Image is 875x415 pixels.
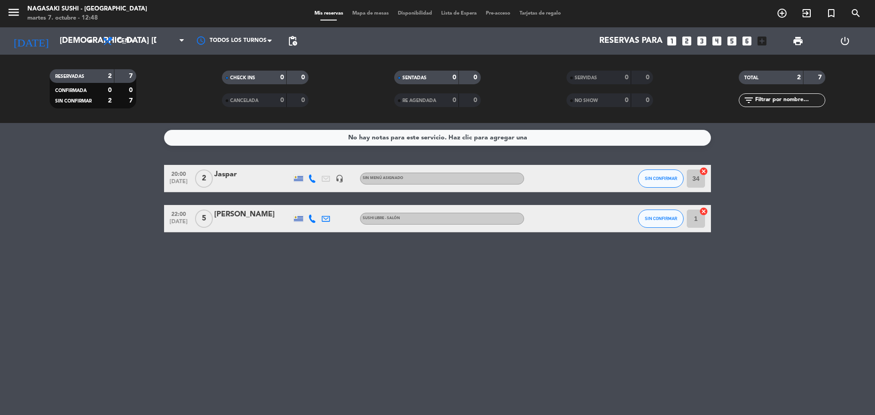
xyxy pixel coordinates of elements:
span: RESERVADAS [55,74,84,79]
strong: 0 [301,74,307,81]
span: Sin menú asignado [363,176,403,180]
strong: 2 [108,73,112,79]
i: looks_6 [741,35,753,47]
span: pending_actions [287,36,298,46]
strong: 0 [129,87,134,93]
i: turned_in_not [826,8,837,19]
i: looks_4 [711,35,723,47]
i: filter_list [743,95,754,106]
span: [DATE] [167,219,190,229]
i: menu [7,5,21,19]
i: headset_mic [335,174,344,183]
button: SIN CONFIRMAR [638,210,684,228]
strong: 0 [453,74,456,81]
strong: 0 [280,74,284,81]
div: Jaspar [214,169,292,180]
span: 20:00 [167,168,190,179]
span: SIN CONFIRMAR [645,216,677,221]
span: [DATE] [167,179,190,189]
strong: 0 [301,97,307,103]
strong: 2 [108,97,112,104]
span: print [793,36,803,46]
i: looks_two [681,35,693,47]
i: looks_3 [696,35,708,47]
div: [PERSON_NAME] [214,209,292,220]
strong: 2 [797,74,801,81]
span: CONFIRMADA [55,88,87,93]
span: Mis reservas [310,11,348,16]
span: Tarjetas de regalo [515,11,566,16]
strong: 0 [108,87,112,93]
i: [DATE] [7,31,55,51]
span: RE AGENDADA [402,98,436,103]
span: Reservas para [599,36,663,46]
span: 22:00 [167,208,190,219]
span: Mapa de mesas [348,11,393,16]
div: LOG OUT [821,27,868,55]
span: SUSHI LIBRE - Salón [363,216,400,220]
strong: 7 [129,73,134,79]
span: SIN CONFIRMAR [645,176,677,181]
span: 2 [195,169,213,188]
span: TOTAL [744,76,758,80]
strong: 0 [474,97,479,103]
span: SENTADAS [402,76,427,80]
i: cancel [699,207,708,216]
i: power_settings_new [839,36,850,46]
div: martes 7. octubre - 12:48 [27,14,147,23]
i: cancel [699,167,708,176]
strong: 0 [625,74,628,81]
strong: 0 [280,97,284,103]
strong: 0 [646,74,651,81]
i: add_circle_outline [777,8,787,19]
strong: 0 [625,97,628,103]
strong: 0 [453,97,456,103]
button: menu [7,5,21,22]
span: CANCELADA [230,98,258,103]
span: Cena [118,38,134,44]
span: Lista de Espera [437,11,481,16]
span: 5 [195,210,213,228]
span: SIN CONFIRMAR [55,99,92,103]
span: Pre-acceso [481,11,515,16]
input: Filtrar por nombre... [754,95,825,105]
i: arrow_drop_down [85,36,96,46]
strong: 0 [474,74,479,81]
i: looks_5 [726,35,738,47]
i: exit_to_app [801,8,812,19]
strong: 0 [646,97,651,103]
strong: 7 [818,74,824,81]
span: CHECK INS [230,76,255,80]
span: SERVIDAS [575,76,597,80]
i: search [850,8,861,19]
i: looks_one [666,35,678,47]
button: SIN CONFIRMAR [638,169,684,188]
i: add_box [756,35,768,47]
div: No hay notas para este servicio. Haz clic para agregar una [348,133,527,143]
div: Nagasaki Sushi - [GEOGRAPHIC_DATA] [27,5,147,14]
strong: 7 [129,97,134,104]
span: Disponibilidad [393,11,437,16]
span: NO SHOW [575,98,598,103]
